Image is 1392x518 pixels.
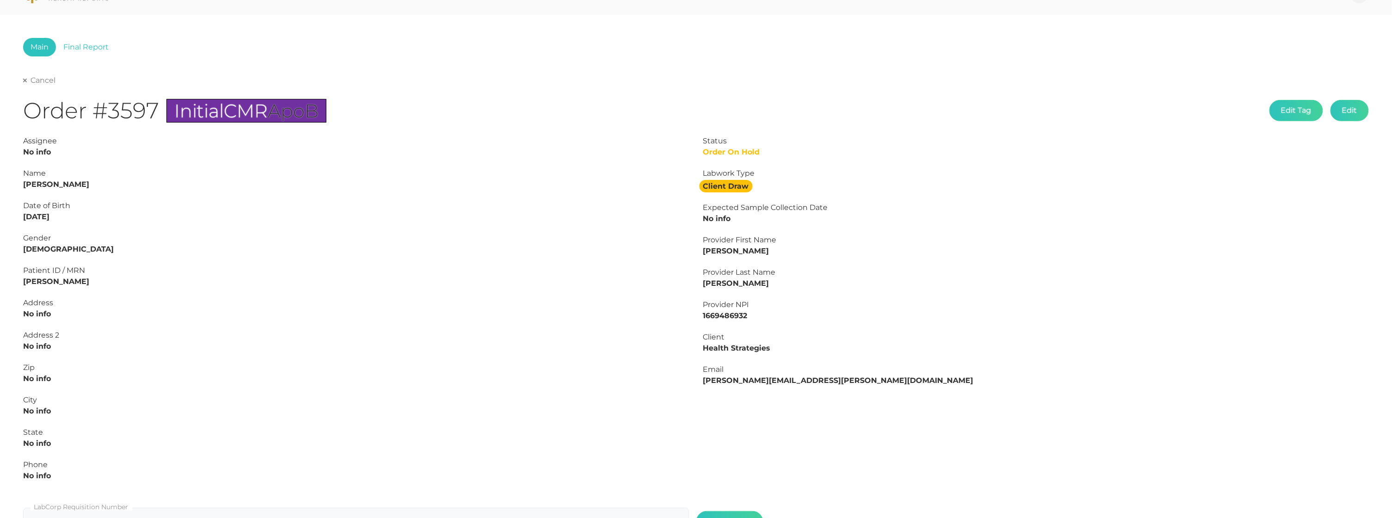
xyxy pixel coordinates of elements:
strong: [PERSON_NAME][EMAIL_ADDRESS][PERSON_NAME][DOMAIN_NAME] [703,376,974,385]
button: Edit Tag [1269,100,1323,121]
strong: [PERSON_NAME] [23,180,89,189]
a: Cancel [23,76,55,85]
div: Assignee [23,136,689,147]
strong: [DATE] [23,212,49,221]
strong: No info [23,471,51,480]
div: Gender [23,233,689,244]
h1: Order #3597 [23,97,326,124]
div: City [23,395,689,406]
strong: No info [703,214,731,223]
strong: No info [23,148,51,156]
strong: No info [23,439,51,448]
div: Expected Sample Collection Date [703,202,1369,213]
span: ApoB [268,99,319,122]
div: Provider NPI [703,299,1369,310]
span: Initial [174,99,224,122]
strong: Health Strategies [703,344,771,352]
a: Final Report [56,38,116,56]
div: Zip [23,362,689,373]
span: Order On Hold [703,148,760,156]
div: Email [703,364,1369,375]
strong: [PERSON_NAME] [23,277,89,286]
span: CMR [224,99,268,122]
div: Phone [23,459,689,470]
div: Name [23,168,689,179]
strong: 1669486932 [703,311,748,320]
div: Client [703,332,1369,343]
strong: No info [23,342,51,351]
div: State [23,427,689,438]
div: Address 2 [23,330,689,341]
strong: No info [23,374,51,383]
button: Edit [1331,100,1369,121]
strong: Client Draw [699,180,753,192]
div: Address [23,297,689,308]
div: Date of Birth [23,200,689,211]
div: Provider Last Name [703,267,1369,278]
div: Patient ID / MRN [23,265,689,276]
div: Labwork Type [703,168,1369,179]
strong: [DEMOGRAPHIC_DATA] [23,245,114,253]
div: Provider First Name [703,234,1369,246]
strong: [PERSON_NAME] [703,247,769,255]
strong: No info [23,309,51,318]
a: Main [23,38,56,56]
strong: [PERSON_NAME] [703,279,769,288]
div: Status [703,136,1369,147]
strong: No info [23,407,51,415]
